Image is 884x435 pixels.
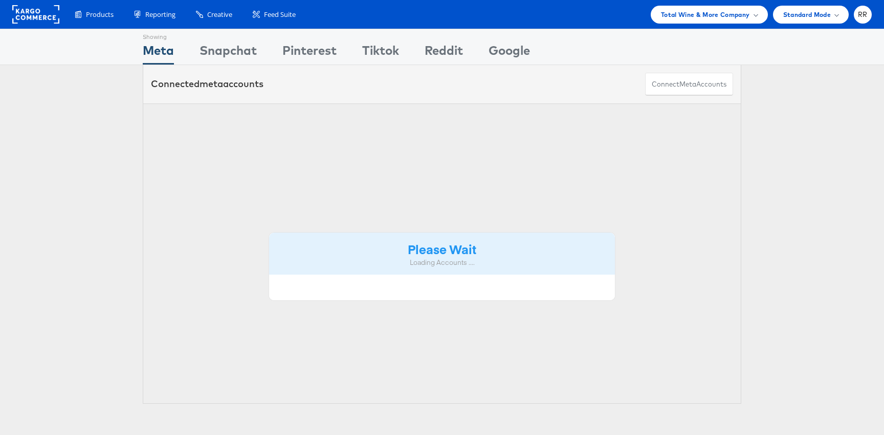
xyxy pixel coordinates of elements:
[282,42,337,65] div: Pinterest
[661,9,750,20] span: Total Wine & More Company
[425,42,463,65] div: Reddit
[277,258,607,267] div: Loading Accounts ....
[207,10,232,19] span: Creative
[645,73,733,96] button: ConnectmetaAccounts
[489,42,530,65] div: Google
[200,78,223,90] span: meta
[143,42,174,65] div: Meta
[151,77,263,91] div: Connected accounts
[408,240,476,257] strong: Please Wait
[362,42,399,65] div: Tiktok
[783,9,831,20] span: Standard Mode
[86,10,114,19] span: Products
[679,79,696,89] span: meta
[145,10,175,19] span: Reporting
[858,11,868,18] span: RR
[264,10,296,19] span: Feed Suite
[143,29,174,42] div: Showing
[200,42,257,65] div: Snapchat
